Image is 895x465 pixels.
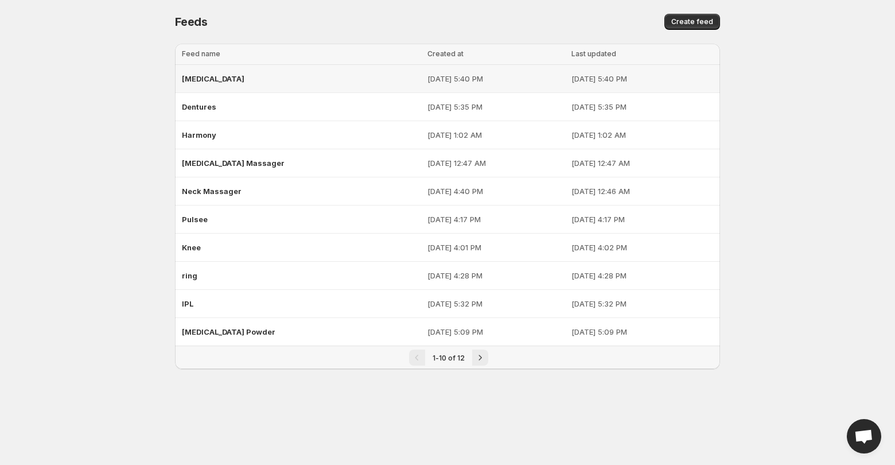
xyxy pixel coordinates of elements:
span: [MEDICAL_DATA] Massager [182,158,285,168]
button: Next [472,350,488,366]
p: [DATE] 5:09 PM [571,326,713,338]
p: [DATE] 1:02 AM [427,129,565,141]
span: Create feed [671,17,713,26]
p: [DATE] 5:35 PM [427,101,565,113]
p: [DATE] 5:09 PM [427,326,565,338]
span: Feeds [175,15,208,29]
span: Harmony [182,130,216,139]
p: [DATE] 12:46 AM [571,185,713,197]
p: [DATE] 4:28 PM [427,270,565,281]
p: [DATE] 5:40 PM [427,73,565,84]
p: [DATE] 5:35 PM [571,101,713,113]
p: [DATE] 4:28 PM [571,270,713,281]
span: [MEDICAL_DATA] [182,74,244,83]
p: [DATE] 4:17 PM [571,214,713,225]
span: IPL [182,299,193,308]
span: Created at [427,49,464,58]
span: Feed name [182,49,220,58]
span: Pulsee [182,215,208,224]
p: [DATE] 4:17 PM [427,214,565,225]
p: [DATE] 1:02 AM [571,129,713,141]
p: [DATE] 5:40 PM [571,73,713,84]
span: ring [182,271,197,280]
p: [DATE] 4:02 PM [571,242,713,253]
nav: Pagination [175,346,720,369]
span: Last updated [571,49,616,58]
a: Open chat [847,419,881,454]
p: [DATE] 12:47 AM [427,157,565,169]
p: [DATE] 5:32 PM [427,298,565,309]
span: 1-10 of 12 [433,354,465,362]
span: Neck Massager [182,187,242,196]
p: [DATE] 4:40 PM [427,185,565,197]
span: [MEDICAL_DATA] Powder [182,327,275,336]
button: Create feed [664,14,720,30]
span: Dentures [182,102,216,111]
p: [DATE] 4:01 PM [427,242,565,253]
span: Knee [182,243,201,252]
p: [DATE] 12:47 AM [571,157,713,169]
p: [DATE] 5:32 PM [571,298,713,309]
